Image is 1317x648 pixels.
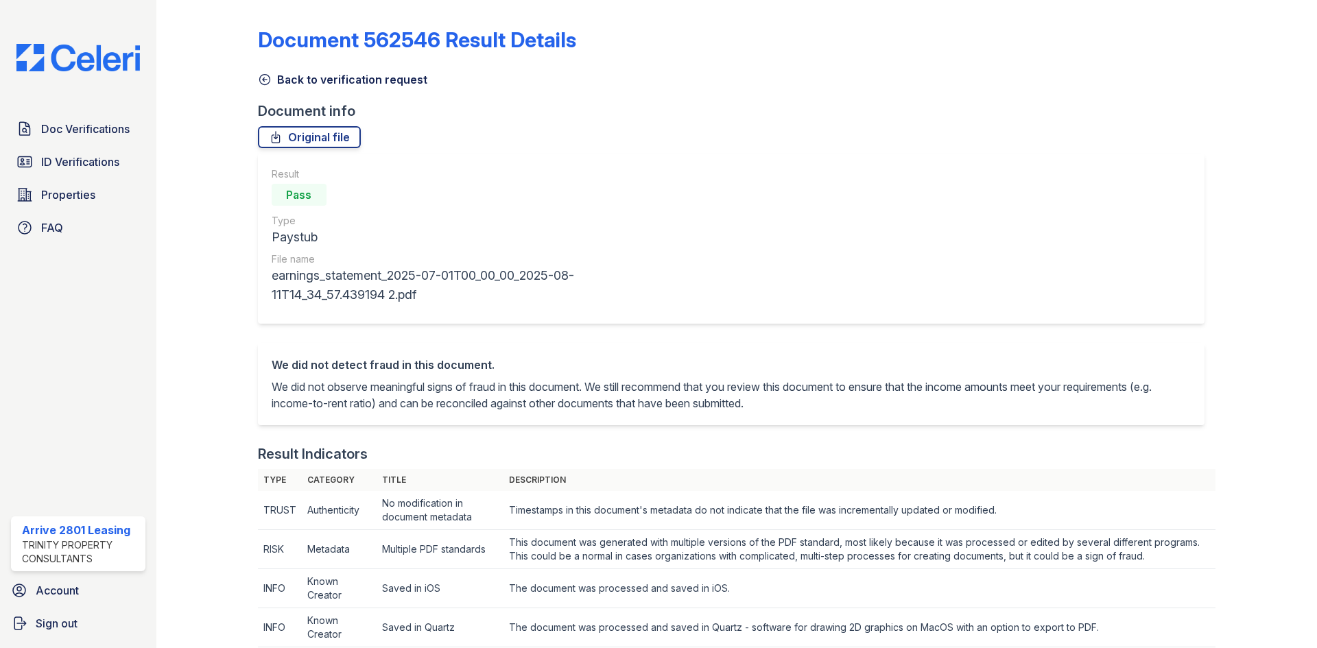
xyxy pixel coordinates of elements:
td: The document was processed and saved in Quartz - software for drawing 2D graphics on MacOS with a... [503,608,1215,647]
a: Doc Verifications [11,115,145,143]
span: ID Verifications [41,154,119,170]
td: Known Creator [302,569,377,608]
td: This document was generated with multiple versions of the PDF standard, most likely because it wa... [503,530,1215,569]
img: CE_Logo_Blue-a8612792a0a2168367f1c8372b55b34899dd931a85d93a1a3d3e32e68fde9ad4.png [5,44,151,71]
th: Category [302,469,377,491]
td: INFO [258,569,302,608]
div: Result [272,167,623,181]
span: Sign out [36,615,78,632]
td: Saved in iOS [377,569,503,608]
td: Timestamps in this document's metadata do not indicate that the file was incrementally updated or... [503,491,1215,530]
a: Original file [258,126,361,148]
span: Properties [41,187,95,203]
a: Account [5,577,151,604]
td: TRUST [258,491,302,530]
div: Paystub [272,228,623,247]
span: FAQ [41,219,63,236]
div: Pass [272,184,327,206]
th: Title [377,469,503,491]
span: Doc Verifications [41,121,130,137]
div: Document info [258,101,1215,121]
th: Type [258,469,302,491]
div: Arrive 2801 Leasing [22,522,140,538]
div: earnings_statement_2025-07-01T00_00_00_2025-08-11T14_34_57.439194 2.pdf [272,266,623,304]
a: Back to verification request [258,71,427,88]
div: File name [272,252,623,266]
td: The document was processed and saved in iOS. [503,569,1215,608]
td: Multiple PDF standards [377,530,503,569]
a: Document 562546 Result Details [258,27,576,52]
div: Type [272,214,623,228]
td: Saved in Quartz [377,608,503,647]
td: Known Creator [302,608,377,647]
p: We did not observe meaningful signs of fraud in this document. We still recommend that you review... [272,379,1191,411]
div: We did not detect fraud in this document. [272,357,1191,373]
a: Properties [11,181,145,208]
span: Account [36,582,79,599]
a: Sign out [5,610,151,637]
td: Metadata [302,530,377,569]
a: ID Verifications [11,148,145,176]
td: Authenticity [302,491,377,530]
td: RISK [258,530,302,569]
td: No modification in document metadata [377,491,503,530]
th: Description [503,469,1215,491]
div: Result Indicators [258,444,368,464]
div: Trinity Property Consultants [22,538,140,566]
td: INFO [258,608,302,647]
a: FAQ [11,214,145,241]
